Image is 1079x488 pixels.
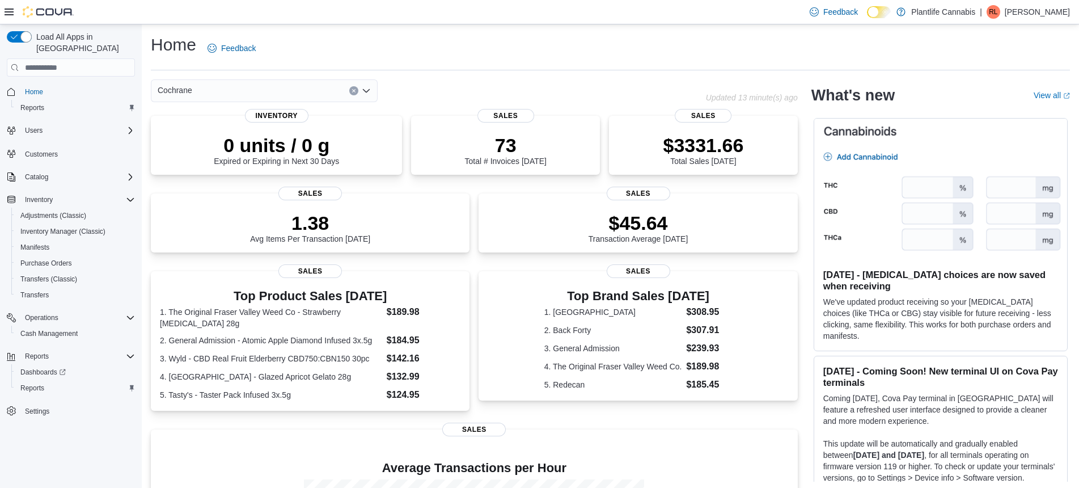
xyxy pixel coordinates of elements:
[20,227,105,236] span: Inventory Manager (Classic)
[465,134,547,166] div: Total # Invoices [DATE]
[686,342,732,355] dd: $239.93
[544,343,682,354] dt: 3. General Admission
[823,438,1058,483] p: This update will be automatically and gradually enabled between , for all terminals operating on ...
[25,195,53,204] span: Inventory
[16,365,135,379] span: Dashboards
[214,134,339,166] div: Expired or Expiring in Next 30 Days
[16,225,135,238] span: Inventory Manager (Classic)
[11,380,139,396] button: Reports
[989,5,997,19] span: RL
[2,192,139,208] button: Inventory
[477,109,534,123] span: Sales
[160,461,789,475] h4: Average Transactions per Hour
[160,353,382,364] dt: 3. Wyld - CBD Real Fruit Elderberry CBD750:CBN150 30pc
[589,212,688,243] div: Transaction Average [DATE]
[25,313,58,322] span: Operations
[250,212,370,243] div: Avg Items Per Transaction [DATE]
[16,381,135,395] span: Reports
[20,368,66,377] span: Dashboards
[7,79,135,449] nav: Complex example
[20,259,72,268] span: Purchase Orders
[20,85,48,99] a: Home
[465,134,547,157] p: 73
[20,170,53,184] button: Catalog
[16,272,135,286] span: Transfers (Classic)
[203,37,260,60] a: Feedback
[823,6,858,18] span: Feedback
[20,146,135,161] span: Customers
[387,388,461,402] dd: $124.95
[20,243,49,252] span: Manifests
[16,365,70,379] a: Dashboards
[25,87,43,96] span: Home
[11,364,139,380] a: Dashboards
[16,327,135,340] span: Cash Management
[20,124,47,137] button: Users
[16,101,135,115] span: Reports
[160,371,382,382] dt: 4. [GEOGRAPHIC_DATA] - Glazed Apricot Gelato 28g
[544,361,682,372] dt: 4. The Original Fraser Valley Weed Co.
[16,241,135,254] span: Manifests
[20,291,49,300] span: Transfers
[349,86,358,95] button: Clear input
[980,5,982,19] p: |
[16,381,49,395] a: Reports
[2,403,139,419] button: Settings
[20,405,54,418] a: Settings
[2,310,139,326] button: Operations
[823,365,1058,388] h3: [DATE] - Coming Soon! New terminal UI on Cova Pay terminals
[160,335,382,346] dt: 2. General Admission - Atomic Apple Diamond Infused 3x.5g
[2,123,139,138] button: Users
[387,352,461,365] dd: $142.16
[16,225,110,238] a: Inventory Manager (Classic)
[2,83,139,100] button: Home
[20,311,63,325] button: Operations
[805,1,862,23] a: Feedback
[589,212,688,234] p: $45.64
[23,6,74,18] img: Cova
[25,407,49,416] span: Settings
[663,134,743,157] p: $3331.66
[16,288,135,302] span: Transfers
[686,378,732,392] dd: $185.45
[20,148,62,161] a: Customers
[1005,5,1070,19] p: [PERSON_NAME]
[823,296,1058,342] p: We've updated product receiving so your [MEDICAL_DATA] choices (like THCa or CBG) stay visible fo...
[16,288,53,302] a: Transfers
[20,350,53,363] button: Reports
[11,271,139,287] button: Transfers (Classic)
[20,311,135,325] span: Operations
[25,150,58,159] span: Customers
[1063,92,1070,99] svg: External link
[20,124,135,137] span: Users
[16,209,135,222] span: Adjustments (Classic)
[250,212,370,234] p: 1.38
[811,86,895,104] h2: What's new
[686,323,732,337] dd: $307.91
[278,187,342,200] span: Sales
[20,404,135,418] span: Settings
[686,360,732,373] dd: $189.98
[20,103,44,112] span: Reports
[16,209,91,222] a: Adjustments (Classic)
[278,264,342,278] span: Sales
[160,289,460,303] h3: Top Product Sales [DATE]
[987,5,1000,19] div: Rob Loree
[221,43,256,54] span: Feedback
[11,239,139,255] button: Manifests
[20,193,135,207] span: Inventory
[11,208,139,224] button: Adjustments (Classic)
[20,193,57,207] button: Inventory
[2,169,139,185] button: Catalog
[20,85,135,99] span: Home
[675,109,732,123] span: Sales
[823,269,1058,292] h3: [DATE] - [MEDICAL_DATA] choices are now saved when receiving
[16,327,82,340] a: Cash Management
[11,326,139,342] button: Cash Management
[686,305,732,319] dd: $308.95
[160,306,382,329] dt: 1. The Original Fraser Valley Weed Co - Strawberry [MEDICAL_DATA] 28g
[663,134,743,166] div: Total Sales [DATE]
[16,256,135,270] span: Purchase Orders
[442,423,506,436] span: Sales
[20,170,135,184] span: Catalog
